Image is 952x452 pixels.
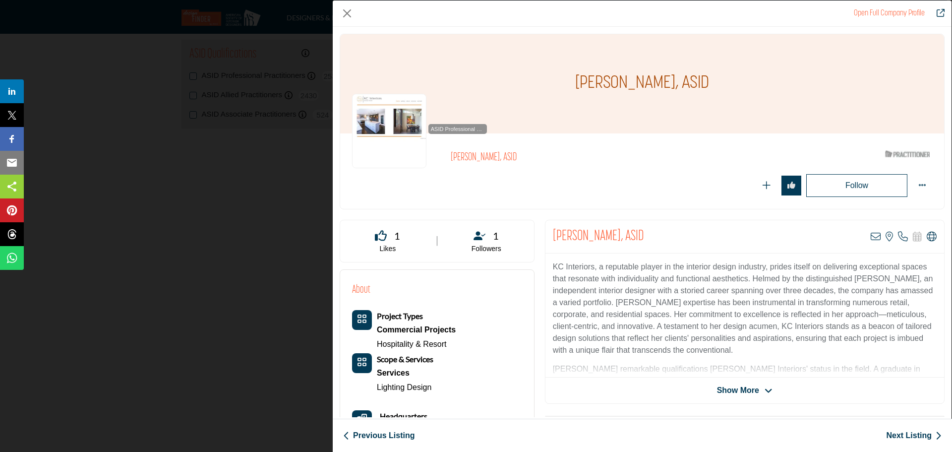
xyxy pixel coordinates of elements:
a: Hospitality & Resort [377,340,447,348]
div: Involve the design, construction, or renovation of spaces used for business purposes such as offi... [377,323,456,337]
button: Category Icon [352,353,372,373]
button: Redirect to login page [757,176,776,195]
a: Services [377,366,433,381]
span: Show More [717,385,759,396]
a: Project Types [377,312,423,321]
img: ASID Qualified Practitioners [885,148,930,160]
h2: [PERSON_NAME], ASID [451,151,723,164]
h2: Kimberly Cover, ASID [553,228,644,246]
span: 1 [493,228,499,243]
a: Previous Listing [343,430,415,442]
b: Scope & Services [377,354,433,364]
span: ASID Professional Practitioner [430,125,485,133]
a: Lighting Design [377,383,431,391]
a: Redirect to kimberly-cover [930,7,945,19]
button: Redirect to login page [781,176,801,195]
button: Close [340,6,355,21]
a: Redirect to kimberly-cover [854,9,925,17]
span: 1 [394,228,400,243]
p: Followers [451,244,522,254]
button: Headquarter icon [352,410,372,430]
button: Redirect to login [806,174,907,197]
a: Commercial Projects [377,323,456,337]
p: KC Interiors, a reputable player in the interior design industry, prides itself on delivering exc... [553,261,937,356]
h1: [PERSON_NAME], ASID [575,34,709,133]
b: Headquarters [380,410,427,422]
div: Interior and exterior spaces including lighting, layouts, furnishings, accessories, artwork, land... [377,366,433,381]
button: More Options [912,176,932,195]
h2: About [352,282,370,298]
a: Scope & Services [377,355,433,364]
a: Next Listing [886,430,942,442]
p: Likes [353,244,423,254]
img: kimberly-cover logo [352,94,426,168]
b: Project Types [377,311,423,321]
button: Category Icon [352,310,372,330]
